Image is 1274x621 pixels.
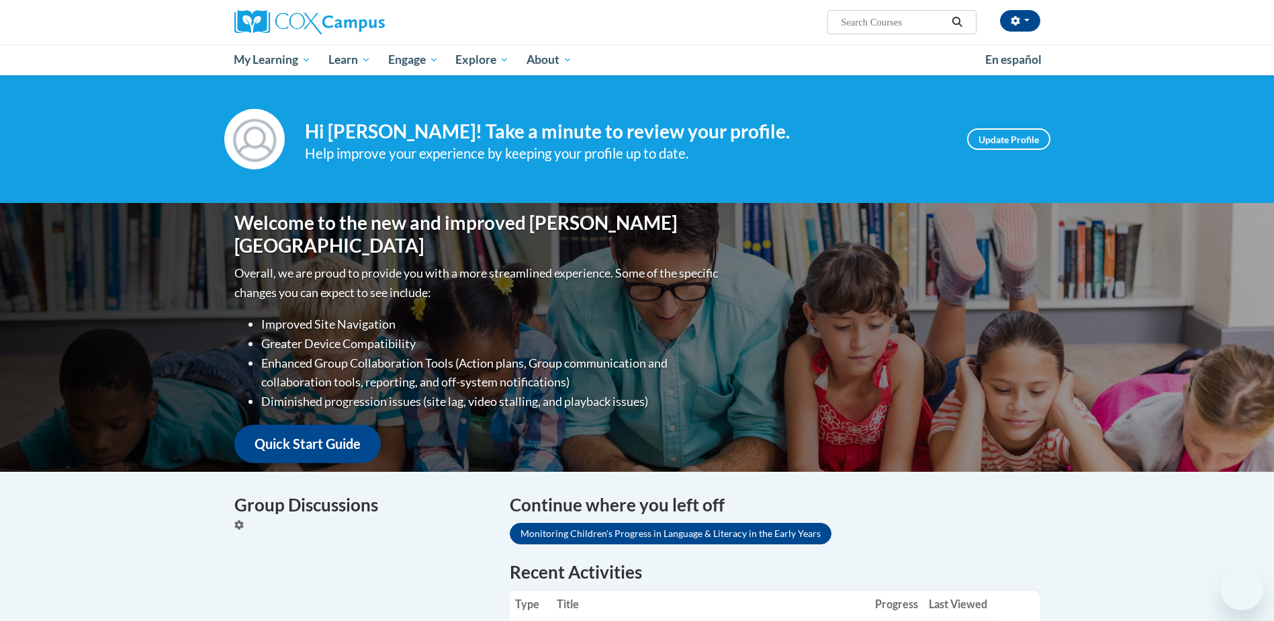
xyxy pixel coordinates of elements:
[923,591,993,618] th: Last Viewed
[510,523,831,544] a: Monitoring Children's Progress in Language & Literacy in the Early Years
[234,212,721,257] h1: Welcome to the new and improved [PERSON_NAME][GEOGRAPHIC_DATA]
[234,52,311,68] span: My Learning
[320,44,379,75] a: Learn
[976,46,1050,74] a: En español
[518,44,581,75] a: About
[224,109,285,169] img: Profile Image
[1000,10,1040,32] button: Account Settings
[305,120,947,143] h4: Hi [PERSON_NAME]! Take a minute to review your profile.
[510,492,1040,518] h4: Continue where you left off
[870,591,923,618] th: Progress
[985,52,1042,67] span: En español
[455,52,509,68] span: Explore
[388,52,439,68] span: Engage
[234,425,381,463] a: Quick Start Guide
[379,44,447,75] a: Engage
[261,354,721,392] li: Enhanced Group Collaboration Tools (Action plans, Group communication and collaboration tools, re...
[1220,567,1263,610] iframe: Button to launch messaging window
[447,44,518,75] a: Explore
[328,52,371,68] span: Learn
[234,263,721,302] p: Overall, we are proud to provide you with a more streamlined experience. Some of the specific cha...
[967,128,1050,150] a: Update Profile
[261,392,721,411] li: Diminished progression issues (site lag, video stalling, and playback issues)
[234,10,385,34] img: Cox Campus
[261,334,721,354] li: Greater Device Compatibility
[234,10,490,34] a: Cox Campus
[527,52,572,68] span: About
[551,591,870,618] th: Title
[510,591,551,618] th: Type
[261,315,721,334] li: Improved Site Navigation
[305,142,947,165] div: Help improve your experience by keeping your profile up to date.
[510,560,1040,584] h1: Recent Activities
[234,492,490,518] h4: Group Discussions
[214,44,1060,75] div: Main menu
[947,14,967,30] button: Search
[226,44,320,75] a: My Learning
[839,14,947,30] input: Search Courses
